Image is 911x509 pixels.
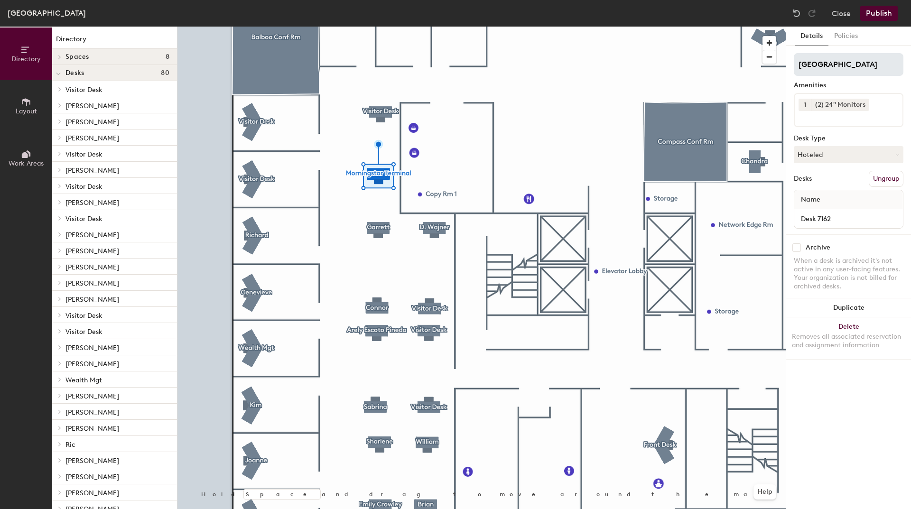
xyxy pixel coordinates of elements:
[65,231,119,239] span: [PERSON_NAME]
[11,55,41,63] span: Directory
[65,392,119,400] span: [PERSON_NAME]
[65,263,119,271] span: [PERSON_NAME]
[65,441,75,449] span: Ric
[65,183,102,191] span: Visitor Desk
[794,146,903,163] button: Hoteled
[65,328,102,336] span: Visitor Desk
[753,484,776,500] button: Help
[806,244,830,251] div: Archive
[52,34,177,49] h1: Directory
[65,296,119,304] span: [PERSON_NAME]
[65,118,119,126] span: [PERSON_NAME]
[65,376,102,384] span: Wealth Mgt
[807,9,817,18] img: Redo
[65,312,102,320] span: Visitor Desk
[65,167,119,175] span: [PERSON_NAME]
[65,425,119,433] span: [PERSON_NAME]
[796,212,901,225] input: Unnamed desk
[828,27,864,46] button: Policies
[792,333,905,350] div: Removes all associated reservation and assignment information
[65,457,119,465] span: [PERSON_NAME]
[811,99,869,111] div: (2) 24" Monitors
[804,100,806,110] span: 1
[65,150,102,158] span: Visitor Desk
[8,7,86,19] div: [GEOGRAPHIC_DATA]
[65,69,84,77] span: Desks
[65,199,119,207] span: [PERSON_NAME]
[796,191,825,208] span: Name
[832,6,851,21] button: Close
[799,99,811,111] button: 1
[786,317,911,359] button: DeleteRemoves all associated reservation and assignment information
[65,247,119,255] span: [PERSON_NAME]
[9,159,44,167] span: Work Areas
[65,489,119,497] span: [PERSON_NAME]
[65,473,119,481] span: [PERSON_NAME]
[786,298,911,317] button: Duplicate
[65,215,102,223] span: Visitor Desk
[65,53,89,61] span: Spaces
[65,86,102,94] span: Visitor Desk
[65,408,119,416] span: [PERSON_NAME]
[869,171,903,187] button: Ungroup
[794,82,903,89] div: Amenities
[794,257,903,291] div: When a desk is archived it's not active in any user-facing features. Your organization is not bil...
[860,6,898,21] button: Publish
[792,9,801,18] img: Undo
[161,69,169,77] span: 80
[65,344,119,352] span: [PERSON_NAME]
[16,107,37,115] span: Layout
[794,135,903,142] div: Desk Type
[65,134,119,142] span: [PERSON_NAME]
[65,102,119,110] span: [PERSON_NAME]
[65,360,119,368] span: [PERSON_NAME]
[65,279,119,287] span: [PERSON_NAME]
[166,53,169,61] span: 8
[795,27,828,46] button: Details
[794,175,812,183] div: Desks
